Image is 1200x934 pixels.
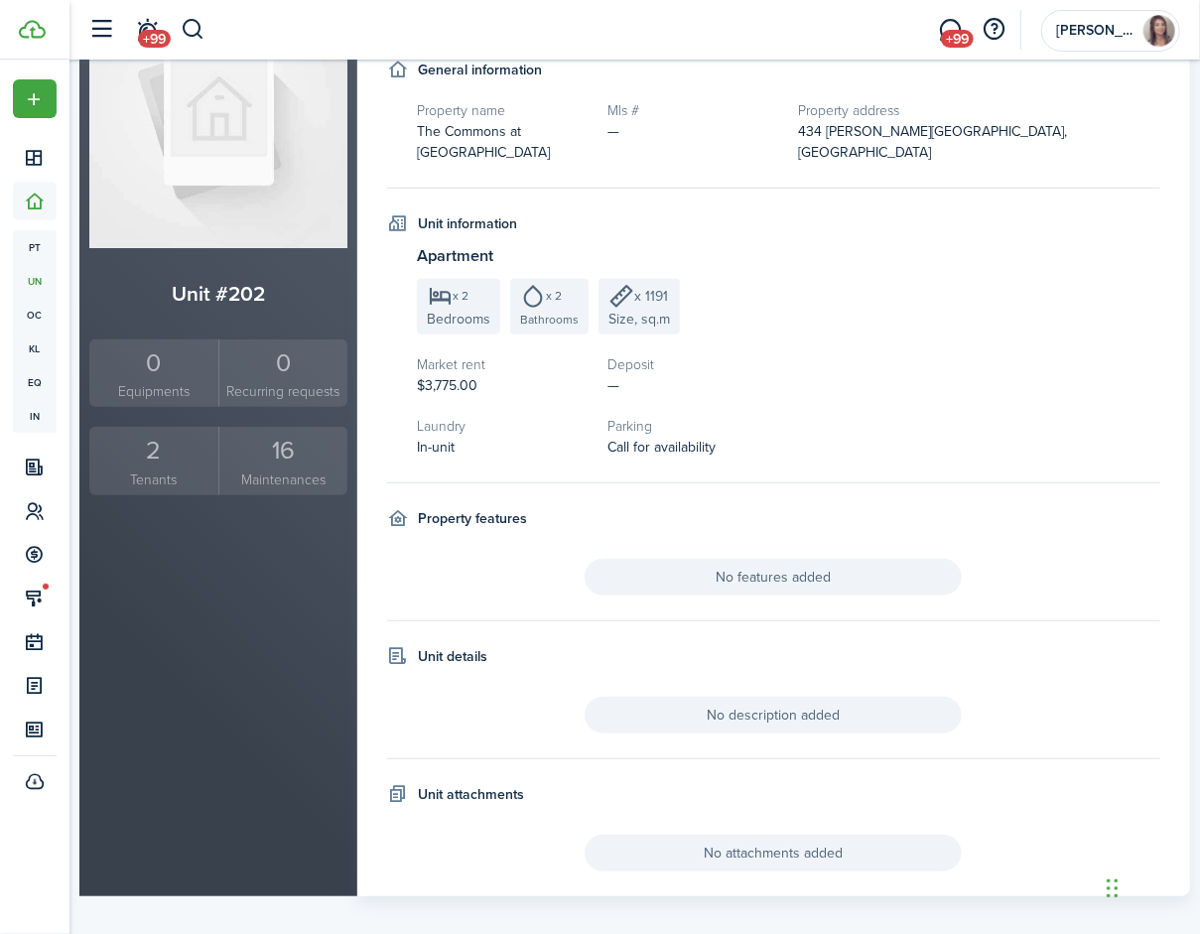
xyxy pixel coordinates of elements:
small: Recurring requests [224,381,342,402]
img: Rachel [1143,15,1175,47]
a: kl [13,332,57,365]
span: Bedrooms [427,309,490,330]
div: 16 [224,432,342,469]
a: oc [13,298,57,332]
a: un [13,264,57,298]
h2: Unit #202 [89,278,347,310]
span: Call for availability [607,437,716,458]
span: No description added [585,697,962,734]
span: In-unit [417,437,455,458]
iframe: Chat Widget [1101,839,1200,934]
a: pt [13,230,57,264]
a: Messaging [932,5,970,56]
span: — [607,375,619,396]
span: x 2 [546,290,562,302]
span: $3,775.00 [417,375,477,396]
h5: Market rent [417,354,588,375]
span: x 1191 [634,286,668,307]
span: x 2 [453,290,468,302]
h5: Property name [417,100,588,121]
h5: Deposit [607,354,778,375]
h4: Unit details [418,646,487,667]
span: No attachments added [585,835,962,871]
div: 2 [94,432,213,469]
div: Drag [1107,859,1119,918]
span: +99 [941,30,974,48]
a: eq [13,365,57,399]
a: Notifications [129,5,167,56]
h3: Apartment [417,244,1160,269]
span: Bathrooms [520,311,579,329]
h5: Parking [607,416,778,437]
button: Open sidebar [83,11,121,49]
span: The Commons at [GEOGRAPHIC_DATA] [417,121,550,163]
h4: General information [418,60,542,80]
a: 0Recurring requests [218,339,347,408]
span: Rachel [1056,24,1135,38]
button: Search [181,13,205,47]
span: 434 [PERSON_NAME][GEOGRAPHIC_DATA], [GEOGRAPHIC_DATA] [798,121,1067,163]
button: Open resource center [978,13,1011,47]
span: Size, sq.m [608,309,670,330]
div: 0 [224,344,342,382]
h5: Property address [798,100,1160,121]
span: +99 [138,30,171,48]
a: in [13,399,57,433]
a: 0Equipments [89,339,218,408]
button: Open menu [13,79,57,118]
a: 16Maintenances [218,427,347,495]
small: Tenants [94,469,213,490]
small: Maintenances [224,469,342,490]
small: Equipments [94,381,213,402]
span: No features added [585,559,962,596]
a: 2Tenants [89,427,218,495]
div: 0 [94,344,213,382]
h4: Property features [418,508,527,529]
h5: Laundry [417,416,588,437]
h5: Mls # [607,100,778,121]
img: TenantCloud [19,20,46,39]
span: — [607,121,619,142]
h4: Unit attachments [418,784,524,805]
h4: Unit information [418,213,517,234]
